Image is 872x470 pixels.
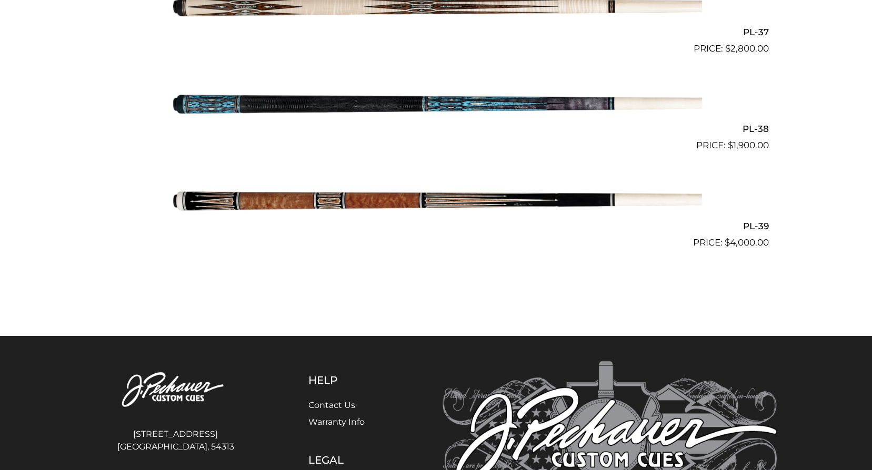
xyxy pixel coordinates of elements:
img: Pechauer Custom Cues [95,361,256,420]
a: PL-38 $1,900.00 [104,60,769,152]
h2: PL-38 [104,119,769,139]
img: PL-39 [171,157,702,245]
h5: Legal [308,454,390,466]
span: $ [725,43,730,54]
bdi: 4,000.00 [725,237,769,248]
bdi: 2,800.00 [725,43,769,54]
span: $ [725,237,730,248]
bdi: 1,900.00 [728,140,769,150]
h5: Help [308,374,390,386]
span: $ [728,140,733,150]
a: Warranty Info [308,417,365,427]
a: PL-39 $4,000.00 [104,157,769,249]
h2: PL-37 [104,22,769,42]
h2: PL-39 [104,216,769,236]
address: [STREET_ADDRESS] [GEOGRAPHIC_DATA], 54313 [95,424,256,457]
img: PL-38 [171,60,702,148]
a: Contact Us [308,400,355,410]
